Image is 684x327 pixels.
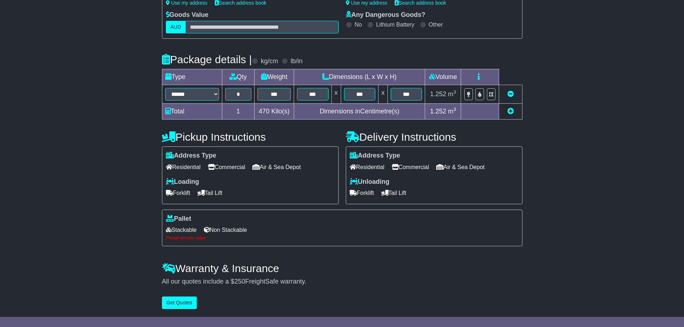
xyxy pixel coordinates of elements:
[162,104,222,120] td: Total
[166,235,518,240] div: Please provide value
[261,57,278,65] label: kg/cm
[222,69,255,85] td: Qty
[259,108,270,115] span: 470
[436,162,485,173] span: Air & Sea Depot
[255,104,294,120] td: Kilo(s)
[162,53,252,65] h4: Package details |
[331,85,341,104] td: x
[350,187,374,198] span: Forklift
[448,90,456,98] span: m
[453,107,456,112] sup: 3
[166,162,201,173] span: Residential
[197,187,223,198] span: Tail Lift
[507,90,514,98] a: Remove this item
[162,131,339,143] h4: Pickup Instructions
[392,162,429,173] span: Commercial
[507,108,514,115] a: Add new item
[166,224,197,235] span: Stackable
[350,152,400,160] label: Address Type
[294,69,425,85] td: Dimensions (L x W x H)
[166,11,209,19] label: Goods Value
[252,162,301,173] span: Air & Sea Depot
[162,69,222,85] td: Type
[430,108,446,115] span: 1.252
[378,85,387,104] td: x
[355,21,362,28] label: No
[430,90,446,98] span: 1.252
[166,187,190,198] span: Forklift
[453,89,456,95] sup: 3
[346,11,425,19] label: Any Dangerous Goods?
[346,131,522,143] h4: Delivery Instructions
[381,187,406,198] span: Tail Lift
[234,278,245,285] span: 250
[376,21,414,28] label: Lithium Battery
[166,21,186,33] label: AUD
[166,178,199,186] label: Loading
[255,69,294,85] td: Weight
[294,104,425,120] td: Dimensions in Centimetre(s)
[162,278,522,286] div: All our quotes include a $ FreightSafe warranty.
[166,152,217,160] label: Address Type
[208,162,245,173] span: Commercial
[162,296,197,309] button: Get Quotes
[350,178,390,186] label: Unloading
[166,215,191,223] label: Pallet
[429,21,443,28] label: Other
[204,224,247,235] span: Non Stackable
[425,69,461,85] td: Volume
[448,108,456,115] span: m
[162,262,522,274] h4: Warranty & Insurance
[222,104,255,120] td: 1
[350,162,385,173] span: Residential
[290,57,302,65] label: lb/in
